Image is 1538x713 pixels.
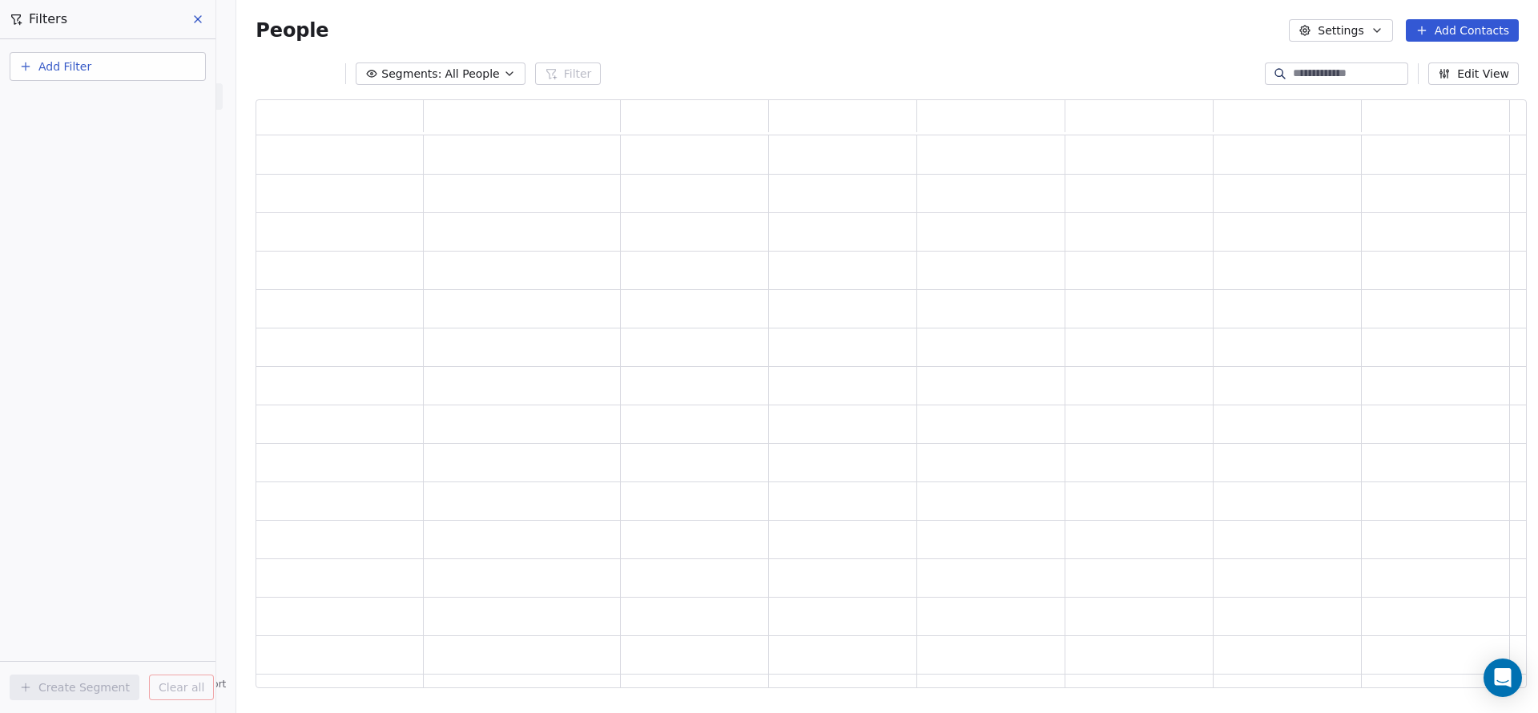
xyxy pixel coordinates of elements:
div: Open Intercom Messenger [1484,659,1522,697]
span: People [256,18,328,42]
span: Segments: [381,66,441,83]
button: Add Contacts [1406,19,1519,42]
button: Edit View [1428,62,1519,85]
span: All People [445,66,499,83]
button: Settings [1289,19,1392,42]
button: Filter [535,62,602,85]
